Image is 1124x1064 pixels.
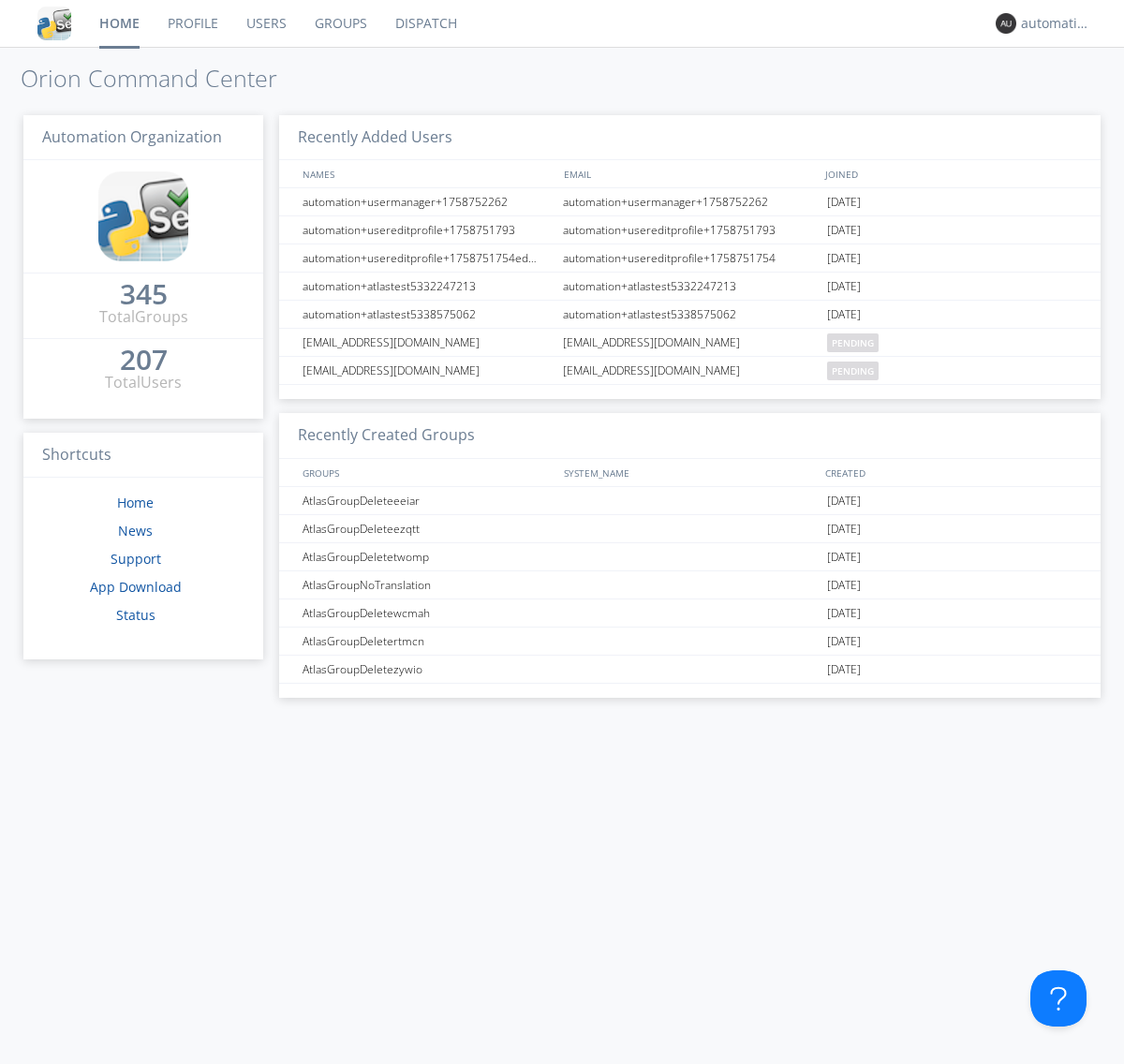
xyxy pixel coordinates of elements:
[120,285,168,303] div: 345
[111,550,161,568] a: Support
[37,7,71,40] img: cddb5a64eb264b2086981ab96f4c1ba7
[558,188,822,215] div: automation+usermanager+1758752262
[279,244,1101,273] a: automation+usereditprofile+1758751754editedautomation+usereditprofile+1758751754automation+usered...
[298,329,557,356] div: [EMAIL_ADDRESS][DOMAIN_NAME]
[558,273,822,300] div: automation+atlastest5332247213
[559,160,821,187] div: EMAIL
[298,571,557,598] div: AtlasGroupNoTranslation
[279,571,1101,599] a: AtlasGroupNoTranslation[DATE]
[298,357,557,384] div: [EMAIL_ADDRESS][DOMAIN_NAME]
[279,599,1101,628] a: AtlasGroupDeletewcmah[DATE]
[42,126,222,147] span: Automation Organization
[279,301,1101,329] a: automation+atlastest5338575062automation+atlastest5338575062[DATE]
[827,301,861,329] span: [DATE]
[298,244,557,272] div: automation+usereditprofile+1758751754editedautomation+usereditprofile+1758751754
[98,171,188,261] img: cddb5a64eb264b2086981ab96f4c1ba7
[90,578,182,596] a: App Download
[23,433,263,479] h3: Shortcuts
[279,413,1101,459] h3: Recently Created Groups
[117,494,154,511] a: Home
[298,487,557,514] div: AtlasGroupDeleteeeiar
[298,273,557,300] div: automation+atlastest5332247213
[827,656,861,684] span: [DATE]
[279,329,1101,357] a: [EMAIL_ADDRESS][DOMAIN_NAME][EMAIL_ADDRESS][DOMAIN_NAME]pending
[279,543,1101,571] a: AtlasGroupDeletetwomp[DATE]
[279,656,1101,684] a: AtlasGroupDeletezywio[DATE]
[120,350,168,372] a: 207
[827,244,861,273] span: [DATE]
[827,599,861,628] span: [DATE]
[298,216,557,244] div: automation+usereditprofile+1758751793
[118,522,153,539] a: News
[827,571,861,599] span: [DATE]
[558,216,822,244] div: automation+usereditprofile+1758751793
[996,13,1016,34] img: 373638.png
[279,357,1101,385] a: [EMAIL_ADDRESS][DOMAIN_NAME][EMAIL_ADDRESS][DOMAIN_NAME]pending
[279,115,1101,161] h3: Recently Added Users
[298,188,557,215] div: automation+usermanager+1758752262
[827,543,861,571] span: [DATE]
[558,357,822,384] div: [EMAIL_ADDRESS][DOMAIN_NAME]
[279,216,1101,244] a: automation+usereditprofile+1758751793automation+usereditprofile+1758751793[DATE]
[99,306,188,328] div: Total Groups
[821,160,1083,187] div: JOINED
[827,628,861,656] span: [DATE]
[298,599,557,627] div: AtlasGroupDeletewcmah
[559,459,821,486] div: SYSTEM_NAME
[821,459,1083,486] div: CREATED
[298,515,557,542] div: AtlasGroupDeleteezqtt
[279,273,1101,301] a: automation+atlastest5332247213automation+atlastest5332247213[DATE]
[120,285,168,306] a: 345
[827,273,861,301] span: [DATE]
[827,333,879,352] span: pending
[105,372,182,393] div: Total Users
[279,628,1101,656] a: AtlasGroupDeletertmcn[DATE]
[120,350,168,369] div: 207
[279,487,1101,515] a: AtlasGroupDeleteeeiar[DATE]
[558,244,822,272] div: automation+usereditprofile+1758751754
[116,606,155,624] a: Status
[279,515,1101,543] a: AtlasGroupDeleteezqtt[DATE]
[827,515,861,543] span: [DATE]
[298,628,557,655] div: AtlasGroupDeletertmcn
[827,362,879,380] span: pending
[298,656,557,683] div: AtlasGroupDeletezywio
[298,459,555,486] div: GROUPS
[558,329,822,356] div: [EMAIL_ADDRESS][DOMAIN_NAME]
[298,543,557,570] div: AtlasGroupDeletetwomp
[827,216,861,244] span: [DATE]
[827,487,861,515] span: [DATE]
[279,188,1101,216] a: automation+usermanager+1758752262automation+usermanager+1758752262[DATE]
[298,160,555,187] div: NAMES
[298,301,557,328] div: automation+atlastest5338575062
[1030,970,1087,1027] iframe: Toggle Customer Support
[827,188,861,216] span: [DATE]
[558,301,822,328] div: automation+atlastest5338575062
[1021,14,1091,33] div: automation+atlas0018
